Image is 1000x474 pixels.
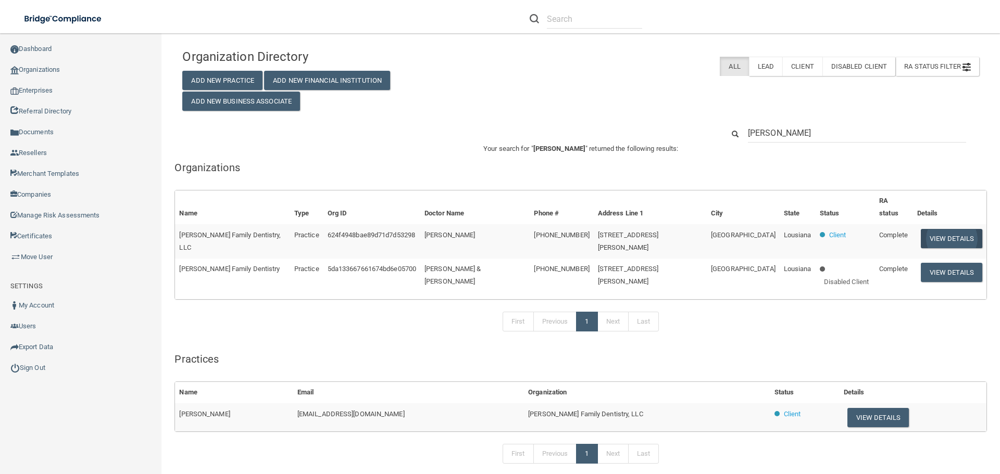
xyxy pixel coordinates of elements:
[816,190,876,224] th: Status
[530,190,593,224] th: Phone #
[748,123,966,143] input: Search
[264,71,390,90] button: Add New Financial Institution
[328,265,416,273] span: 5da133667661674bd6e05700
[524,382,770,403] th: Organization
[547,9,642,29] input: Search
[770,382,840,403] th: Status
[10,87,19,95] img: enterprise.0d942306.png
[290,190,323,224] th: Type
[10,363,20,373] img: ic_power_dark.7ecde6b1.png
[174,143,987,155] p: Your search for " " returned the following results:
[530,14,539,23] img: ic-search.3b580494.png
[293,382,524,403] th: Email
[597,312,629,331] a: Next
[840,382,986,403] th: Details
[829,229,846,241] p: Client
[323,190,420,224] th: Org ID
[875,190,913,224] th: RA status
[921,263,982,282] button: View Details
[424,231,475,239] span: [PERSON_NAME]
[174,162,987,173] h5: Organizations
[597,444,629,464] a: Next
[533,312,577,331] a: Previous
[328,231,415,239] span: 624f4948bae89d71d7d53298
[175,382,293,403] th: Name
[294,265,319,273] span: Practice
[179,265,280,273] span: [PERSON_NAME] Family Dentistry
[822,57,896,76] label: Disabled Client
[424,265,481,285] span: [PERSON_NAME] & [PERSON_NAME]
[10,343,19,351] img: icon-export.b9366987.png
[720,57,748,76] label: All
[503,444,534,464] a: First
[10,66,19,74] img: organization-icon.f8decf85.png
[294,231,319,239] span: Practice
[533,444,577,464] a: Previous
[16,8,111,30] img: bridge_compliance_login_screen.278c3ca4.svg
[528,410,643,418] span: [PERSON_NAME] Family Dentistry, LLC
[10,280,43,292] label: SETTINGS
[182,92,300,111] button: Add New Business Associate
[10,45,19,54] img: ic_dashboard_dark.d01f4a41.png
[10,322,19,330] img: icon-users.e205127d.png
[782,57,822,76] label: Client
[576,312,597,331] a: 1
[10,149,19,157] img: ic_reseller.de258add.png
[847,408,909,427] button: View Details
[904,62,971,70] span: RA Status Filter
[879,265,908,273] span: Complete
[963,63,971,71] img: icon-filter@2x.21656d0b.png
[576,444,597,464] a: 1
[503,312,534,331] a: First
[824,276,869,288] p: Disabled Client
[10,129,19,137] img: icon-documents.8dae5593.png
[175,190,290,224] th: Name
[598,231,659,251] span: [STREET_ADDRESS][PERSON_NAME]
[628,312,659,331] a: Last
[784,265,811,273] span: Lousiana
[297,410,405,418] span: [EMAIL_ADDRESS][DOMAIN_NAME]
[921,229,982,248] button: View Details
[179,410,230,418] span: [PERSON_NAME]
[628,444,659,464] a: Last
[182,50,438,63] h4: Organization Directory
[784,408,801,420] p: Client
[711,265,776,273] span: [GEOGRAPHIC_DATA]
[420,190,530,224] th: Doctor Name
[784,231,811,239] span: Lousiana
[534,231,589,239] span: [PHONE_NUMBER]
[174,353,987,365] h5: Practices
[707,190,780,224] th: City
[780,190,816,224] th: State
[749,57,782,76] label: Lead
[10,252,21,262] img: briefcase.64adab9b.png
[533,145,585,152] span: [PERSON_NAME]
[10,301,19,310] img: ic_user_dark.df1a06c3.png
[179,231,281,251] span: [PERSON_NAME] Family Dentistry, LLC
[594,190,707,224] th: Address Line 1
[913,190,986,224] th: Details
[598,265,659,285] span: [STREET_ADDRESS][PERSON_NAME]
[534,265,589,273] span: [PHONE_NUMBER]
[182,71,262,90] button: Add New Practice
[879,231,908,239] span: Complete
[711,231,776,239] span: [GEOGRAPHIC_DATA]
